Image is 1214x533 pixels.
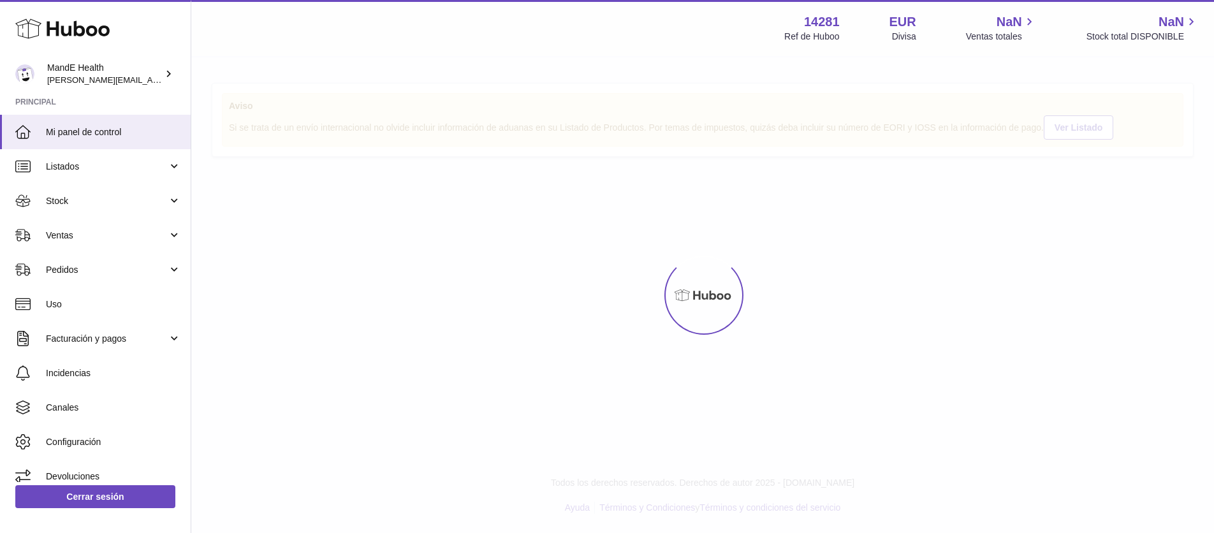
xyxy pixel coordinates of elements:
[46,126,181,138] span: Mi panel de control
[1159,13,1184,31] span: NaN
[804,13,840,31] strong: 14281
[46,298,181,310] span: Uso
[892,31,916,43] div: Divisa
[46,195,168,207] span: Stock
[47,75,324,85] span: [PERSON_NAME][EMAIL_ADDRESS][PERSON_NAME][DOMAIN_NAME]
[46,471,181,483] span: Devoluciones
[15,485,175,508] a: Cerrar sesión
[889,13,916,31] strong: EUR
[784,31,839,43] div: Ref de Huboo
[1086,13,1199,43] a: NaN Stock total DISPONIBLE
[15,64,34,84] img: luis.mendieta@mandehealth.com
[46,436,181,448] span: Configuración
[46,161,168,173] span: Listados
[47,62,162,86] div: MandE Health
[966,31,1037,43] span: Ventas totales
[46,230,168,242] span: Ventas
[46,264,168,276] span: Pedidos
[46,402,181,414] span: Canales
[997,13,1022,31] span: NaN
[46,367,181,379] span: Incidencias
[1086,31,1199,43] span: Stock total DISPONIBLE
[46,333,168,345] span: Facturación y pagos
[966,13,1037,43] a: NaN Ventas totales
